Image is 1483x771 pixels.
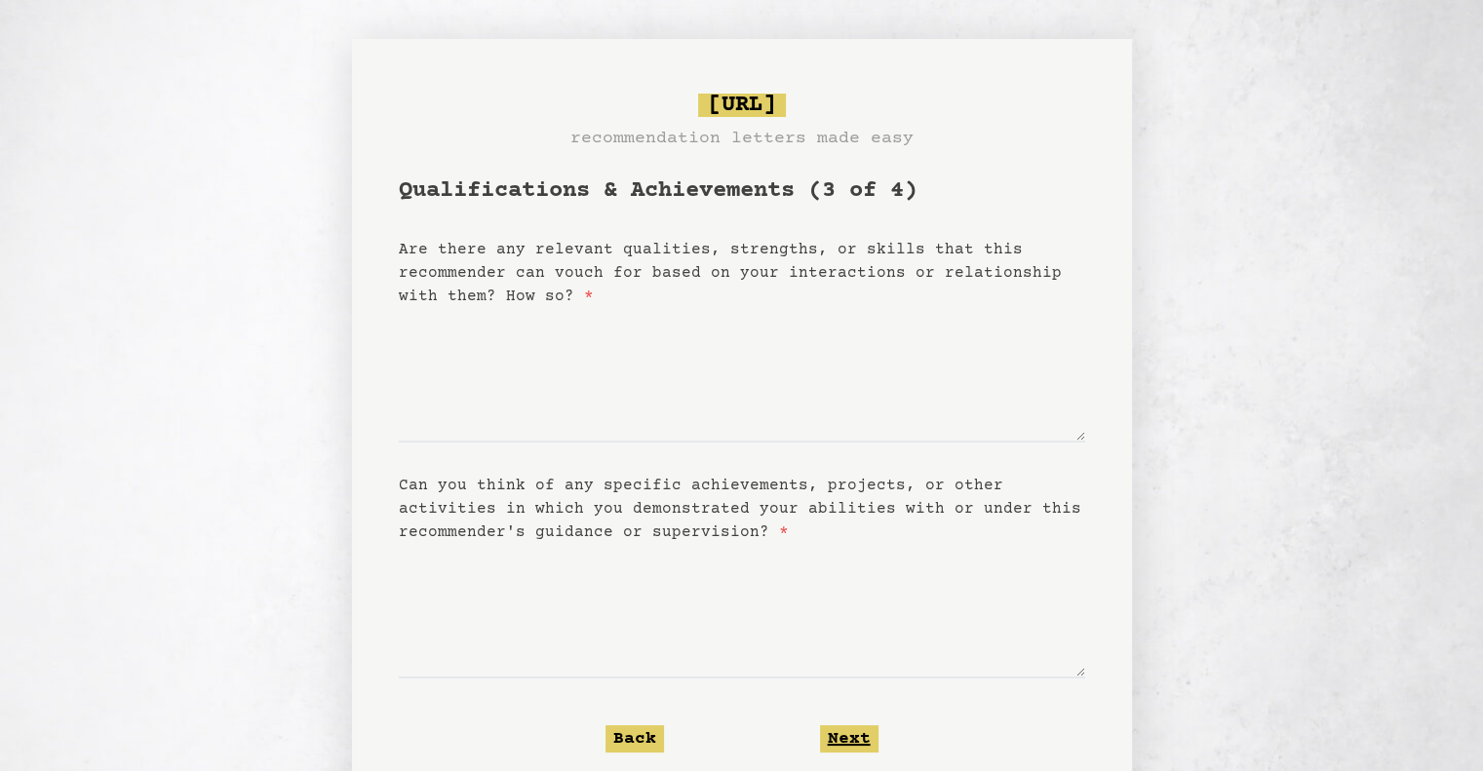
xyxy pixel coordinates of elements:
label: Are there any relevant qualities, strengths, or skills that this recommender can vouch for based ... [399,241,1062,305]
label: Can you think of any specific achievements, projects, or other activities in which you demonstrat... [399,477,1081,541]
button: Next [820,725,878,752]
span: [URL] [698,94,786,117]
h1: Qualifications & Achievements (3 of 4) [399,175,1085,207]
h3: recommendation letters made easy [570,125,914,152]
button: Back [605,725,664,752]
